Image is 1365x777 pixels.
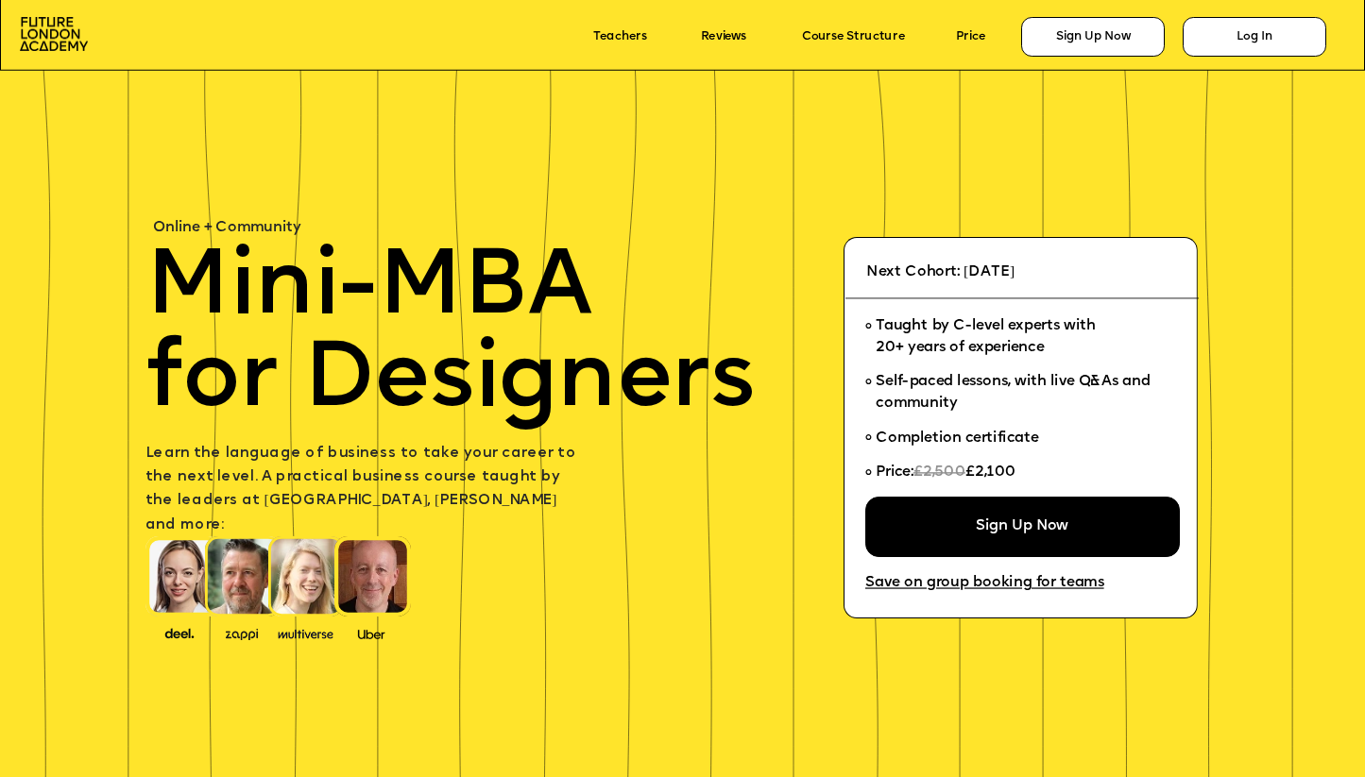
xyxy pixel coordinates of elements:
[876,319,1096,355] span: Taught by C-level experts with 20+ years of experience
[802,30,905,43] a: Course Structure
[153,220,301,235] span: Online + Community
[701,30,746,43] a: Reviews
[273,623,338,640] img: image-b7d05013-d886-4065-8d38-3eca2af40620.png
[965,465,1016,481] span: £2,100
[145,446,580,532] span: Learn the language of business to take your career to the next level. A practical business course...
[876,375,1154,411] span: Self-paced lessons, with live Q&As and community
[214,624,268,639] img: image-b2f1584c-cbf7-4a77-bbe0-f56ae6ee31f2.png
[152,623,207,641] img: image-388f4489-9820-4c53-9b08-f7df0b8d4ae2.png
[913,465,965,481] span: £2,500
[956,30,985,43] a: Price
[865,575,1104,591] a: Save on group booking for teams
[145,244,756,428] span: Mini-MBA for Designers
[344,625,399,641] img: image-99cff0b2-a396-4aab-8550-cf4071da2cb9.png
[593,30,646,43] a: Teachers
[20,17,88,52] img: image-aac980e9-41de-4c2d-a048-f29dd30a0068.png
[876,431,1038,446] span: Completion certificate
[876,465,913,481] span: Price:
[866,264,1015,279] span: Next Cohort: [DATE]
